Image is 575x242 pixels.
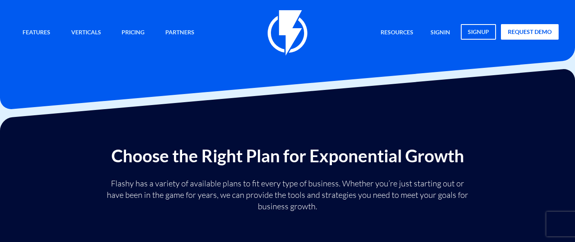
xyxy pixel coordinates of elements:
[6,146,569,165] h2: Choose the Right Plan for Exponential Growth
[159,24,201,42] a: Partners
[115,24,151,42] a: Pricing
[424,24,456,42] a: signin
[65,24,107,42] a: Verticals
[501,24,559,40] a: request demo
[461,24,496,40] a: signup
[374,24,419,42] a: Resources
[16,24,56,42] a: Features
[104,178,472,212] p: Flashy has a variety of available plans to fit every type of business. Whether you’re just starti...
